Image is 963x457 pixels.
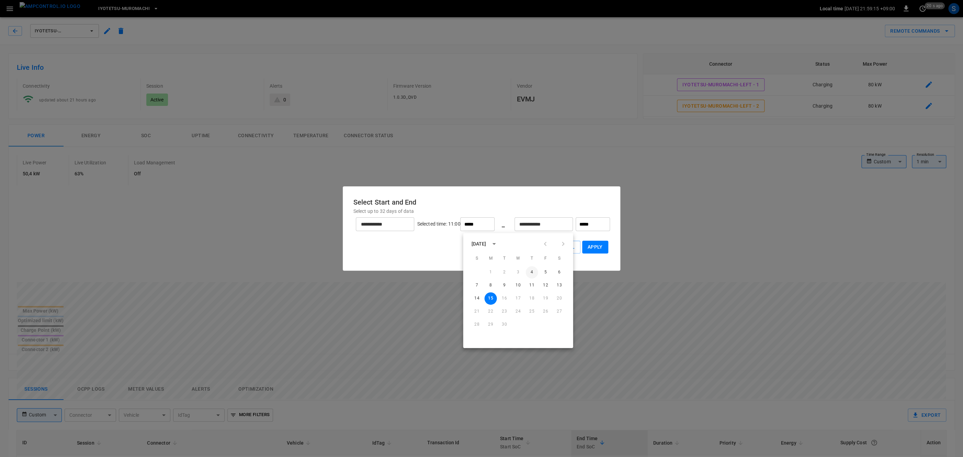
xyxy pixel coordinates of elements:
div: [DATE] [472,240,486,248]
span: Wednesday [512,252,524,265]
button: 11 [526,279,538,292]
span: Saturday [553,252,566,265]
button: 5 [540,266,552,279]
button: calendar view is open, switch to year view [488,238,500,250]
h6: _ [501,219,505,230]
button: 12 [540,279,552,292]
button: 13 [553,279,566,292]
span: Friday [540,252,552,265]
h6: Select Start and End [353,197,610,208]
button: 4 [526,266,538,279]
button: 14 [471,292,483,305]
span: Thursday [526,252,538,265]
span: Sunday [471,252,483,265]
button: Apply [582,241,608,253]
span: Monday [485,252,497,265]
button: 7 [471,279,483,292]
button: 6 [553,266,566,279]
p: Select up to 32 days of data [353,208,610,215]
span: Selected time: 11:00 [417,221,460,227]
button: 15 [485,292,497,305]
span: Tuesday [498,252,511,265]
button: 8 [485,279,497,292]
button: 10 [512,279,524,292]
button: 9 [498,279,511,292]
